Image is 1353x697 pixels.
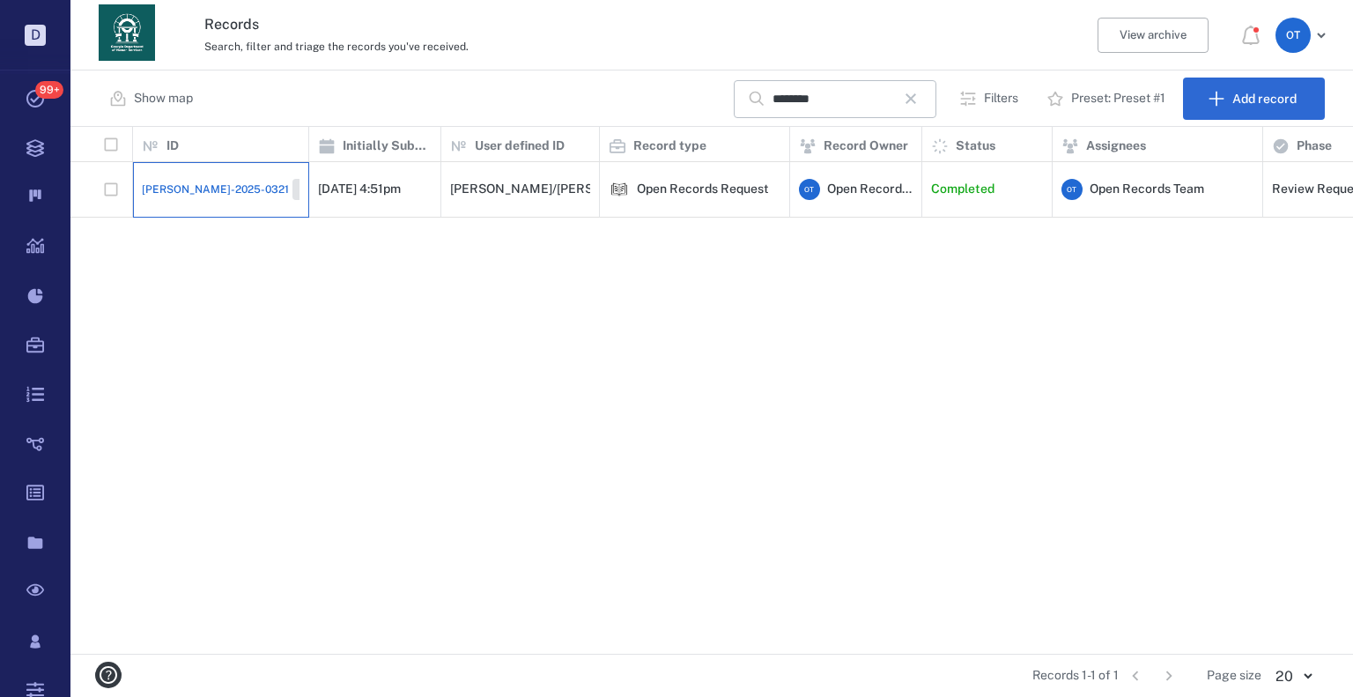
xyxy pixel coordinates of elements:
span: [PERSON_NAME]-2025-0321 [142,182,289,197]
div: Open Records Request [609,179,630,200]
p: Assignees [1086,137,1146,155]
span: 99+ [35,81,63,99]
div: Open Records Request [637,182,769,196]
button: Filters [949,78,1032,120]
p: Phase [1297,137,1332,155]
span: Open Records Team [827,181,913,198]
p: Show map [134,90,193,108]
button: help [88,655,129,695]
p: Record type [633,137,706,155]
div: O T [1275,18,1311,53]
p: Preset: Preset #1 [1071,90,1165,108]
button: View archive [1098,18,1209,53]
p: Initially Submitted Date [343,137,432,155]
div: O T [799,179,820,200]
p: Completed [931,181,994,198]
p: Record Owner [824,137,908,155]
span: Page size [1207,667,1261,685]
img: icon Open Records Request [609,179,630,200]
div: [PERSON_NAME]/[PERSON_NAME] [450,182,659,196]
img: Georgia Department of Human Services logo [99,4,155,61]
button: Add record [1183,78,1325,120]
span: Records 1-1 of 1 [1032,667,1119,685]
button: OT [1275,18,1332,53]
button: Preset: Preset #1 [1036,78,1179,120]
p: User defined ID [475,137,565,155]
span: Closed [296,182,337,196]
div: 20 [1261,666,1325,686]
span: Help [40,12,76,28]
span: Search, filter and triage the records you've received. [204,41,469,53]
p: Status [956,137,995,155]
p: [DATE] 4:51pm [318,181,401,198]
a: [PERSON_NAME]-2025-0321Closed [142,179,341,200]
span: Open Records Team [1090,181,1204,198]
p: Filters [984,90,1018,108]
a: Go home [99,4,155,67]
p: D [25,25,46,46]
div: O T [1061,179,1083,200]
h3: Records [204,14,893,35]
button: Show map [99,78,207,120]
nav: pagination navigation [1119,662,1186,690]
p: ID [166,137,179,155]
